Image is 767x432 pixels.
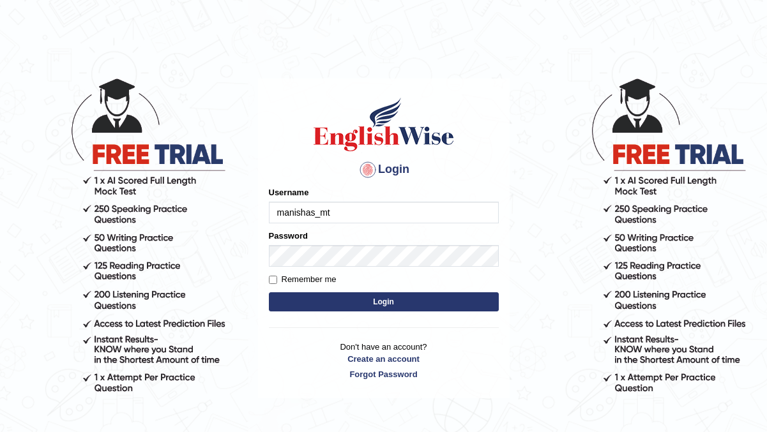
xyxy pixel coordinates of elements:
[269,276,277,284] input: Remember me
[269,368,499,380] a: Forgot Password
[311,96,457,153] img: Logo of English Wise sign in for intelligent practice with AI
[269,160,499,180] h4: Login
[269,292,499,311] button: Login
[269,353,499,365] a: Create an account
[269,341,499,380] p: Don't have an account?
[269,273,337,286] label: Remember me
[269,186,309,198] label: Username
[269,230,308,242] label: Password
